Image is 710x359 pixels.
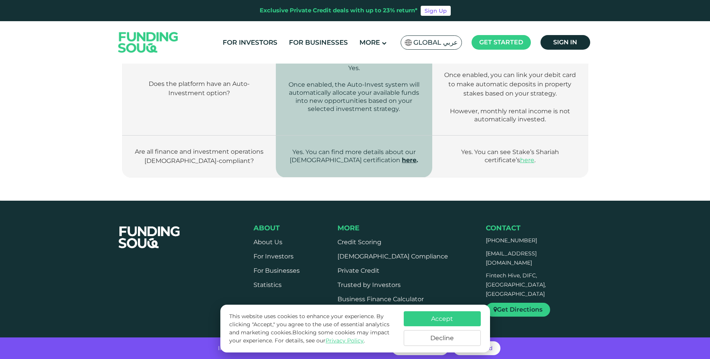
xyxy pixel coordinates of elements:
span: Yes. [348,64,360,72]
a: here [520,156,534,164]
div: About [253,224,300,232]
a: [PHONE_NUMBER] [486,237,537,244]
span: More [359,39,380,46]
strong: . [402,156,418,164]
span: Are all finance and investment operations [DEMOGRAPHIC_DATA]-compliant? [135,148,264,164]
button: Accept [404,311,481,326]
img: SA Flag [405,39,412,46]
span: Yes. You can find more details about our [DEMOGRAPHIC_DATA] certification [290,148,416,164]
img: Logo [111,23,186,62]
a: Statistics [253,281,282,289]
a: Private Credit [337,267,379,274]
a: Get Directions [486,303,550,317]
span: Contact [486,224,520,232]
a: Privacy Policy [326,337,364,344]
span: Once enabled, you can link your debit card to make automatic deposits in property stakes based on... [444,71,576,97]
span: Once enabled, the Auto-Invest system will automatically allocate your available funds into new op... [289,81,420,112]
a: Trusted by Investors [337,281,401,289]
span: Does the platform have an Auto-Investment option? [149,80,250,97]
a: [DEMOGRAPHIC_DATA] Compliance [337,253,448,260]
img: FooterLogo [111,217,188,258]
a: For Investors [253,253,294,260]
a: [EMAIL_ADDRESS][DOMAIN_NAME] [486,250,537,266]
span: Blocking some cookies may impact your experience. [229,329,389,344]
p: Fintech Hive, DIFC, [GEOGRAPHIC_DATA], [GEOGRAPHIC_DATA] [486,271,577,299]
span: Sign in [553,39,577,46]
a: Sign Up [421,6,451,16]
button: Decline [404,330,481,346]
a: Sign in [540,35,590,50]
p: This website uses cookies to enhance your experience. By clicking "Accept," you agree to the use ... [229,312,396,345]
span: More [337,224,359,232]
a: About Us [253,238,282,246]
a: For Businesses [287,36,350,49]
a: For Investors [221,36,279,49]
span: Global عربي [413,38,458,47]
span: Get started [479,39,523,46]
a: For Businesses [253,267,300,274]
span: For details, see our . [275,337,365,344]
span: Invest with no hidden fees and get returns of up to [218,344,363,352]
a: here [402,156,416,164]
span: However, monthly rental income is not automatically invested. [450,107,570,123]
a: Business Finance Calculator [337,295,424,303]
span: Yes. You can see Stake’s Shariah certificate’s . [461,148,559,164]
a: Credit Scoring [337,238,381,246]
div: Exclusive Private Credit deals with up to 23% return* [260,6,418,15]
